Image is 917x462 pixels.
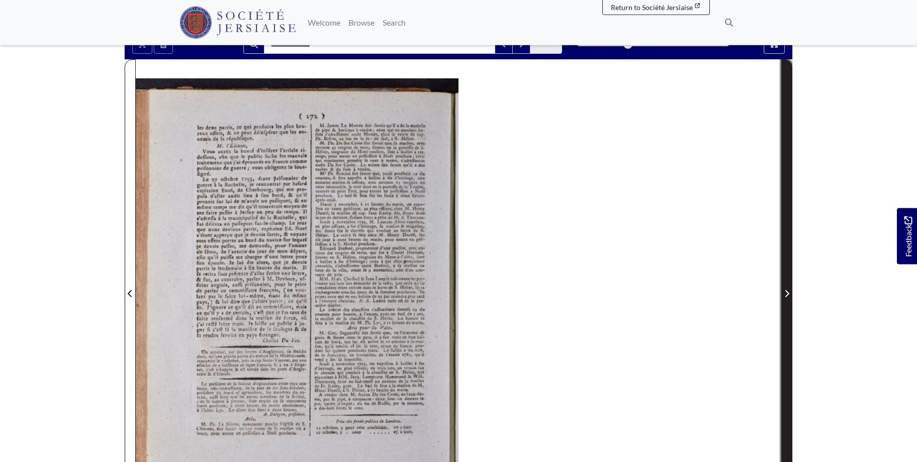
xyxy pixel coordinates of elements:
[611,3,693,12] span: Return to Société Jersiaise
[304,13,344,33] a: Welcome
[379,13,410,33] a: Search
[902,216,914,257] span: Feedback
[179,7,296,39] img: Société Jersiaise
[344,13,379,33] a: Browse
[897,208,917,264] a: Would you like to provide feedback?
[179,4,296,41] a: Société Jersiaise logo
